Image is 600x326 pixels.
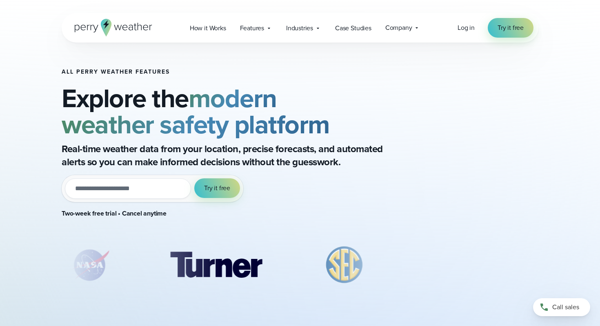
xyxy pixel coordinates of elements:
[552,302,579,312] span: Call sales
[458,23,475,32] span: Log in
[286,23,313,33] span: Industries
[328,20,378,36] a: Case Studies
[62,69,416,75] h1: All Perry Weather Features
[313,245,376,286] img: %E2%9C%85-SEC.svg
[62,245,416,290] div: slideshow
[313,245,376,286] div: 3 of 8
[62,85,416,137] h2: Explore the
[498,23,524,33] span: Try it free
[416,245,531,286] div: 4 of 8
[488,18,533,38] a: Try it free
[62,142,388,169] p: Real-time weather data from your location, precise forecasts, and automated alerts so you can mak...
[62,79,330,144] strong: modern weather safety platform
[385,23,412,33] span: Company
[158,245,274,286] img: Turner-Construction_1.svg
[183,20,233,36] a: How it Works
[458,23,475,33] a: Log in
[335,23,371,33] span: Case Studies
[533,298,590,316] a: Call sales
[158,245,274,286] div: 2 of 8
[190,23,226,33] span: How it Works
[62,245,119,286] img: NASA.svg
[62,209,167,218] strong: Two-week free trial • Cancel anytime
[240,23,264,33] span: Features
[62,245,119,286] div: 1 of 8
[416,245,531,286] img: Amazon-Air.svg
[204,183,230,193] span: Try it free
[194,178,240,198] button: Try it free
